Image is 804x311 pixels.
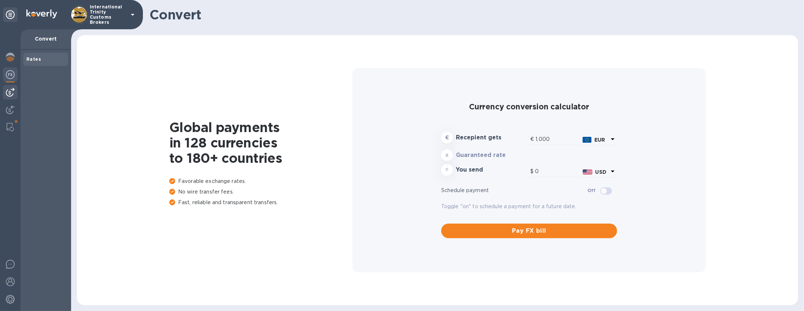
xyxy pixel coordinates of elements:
[441,203,617,210] p: Toggle "on" to schedule a payment for a future date.
[456,166,527,173] h3: You send
[447,226,611,235] span: Pay FX bill
[456,152,527,159] h3: Guaranteed rate
[26,35,65,42] p: Convert
[530,134,535,145] div: €
[535,134,580,145] input: Amount
[530,166,535,177] div: $
[169,120,353,166] h1: Global payments in 128 currencies to 180+ countries
[169,199,353,206] p: Fast, reliable and transparent transfers.
[169,188,353,196] p: No wire transfer fees.
[445,135,449,140] strong: €
[26,56,41,62] b: Rates
[441,164,453,176] div: =
[150,7,792,22] h1: Convert
[90,4,126,25] p: International Trinity Customs Brokers
[594,137,605,143] b: EUR
[456,134,527,141] h3: Recepient gets
[535,166,580,177] input: Amount
[3,7,18,22] div: Unpin categories
[441,187,587,194] p: Schedule payment
[595,169,606,175] b: USD
[441,224,617,238] button: Pay FX bill
[583,169,593,175] img: USD
[441,102,617,111] h2: Currency conversion calculator
[587,188,596,193] b: Off
[169,177,353,185] p: Favorable exchange rates.
[441,149,453,161] div: x
[6,70,15,79] img: Foreign exchange
[26,10,57,18] img: Logo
